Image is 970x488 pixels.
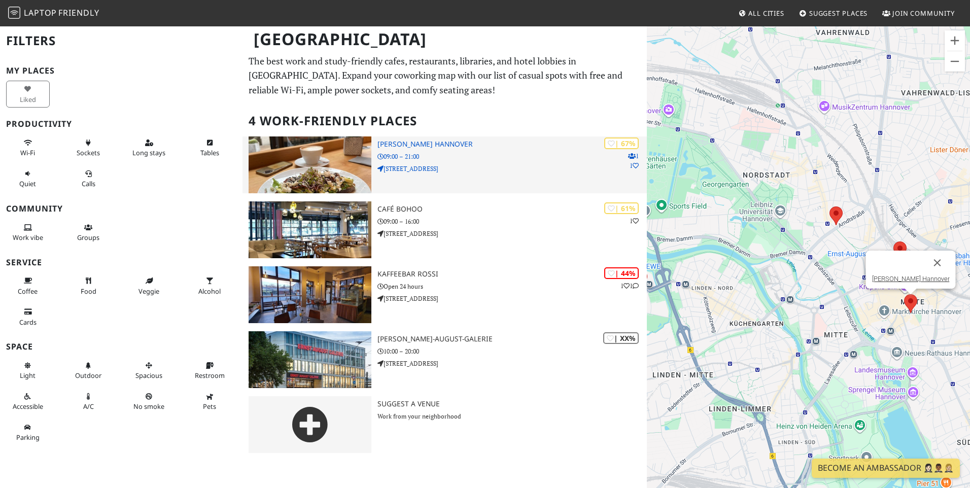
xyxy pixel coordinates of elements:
[604,137,639,149] div: | 67%
[872,275,950,283] a: [PERSON_NAME] Hannover
[6,258,236,267] h3: Service
[377,205,647,214] h3: Café Bohoo
[19,318,37,327] span: Credit cards
[249,136,371,193] img: BoBo Hannover
[6,165,50,192] button: Quiet
[748,9,784,18] span: All Cities
[377,152,647,161] p: 09:00 – 21:00
[377,294,647,303] p: [STREET_ADDRESS]
[188,134,232,161] button: Tables
[377,411,647,421] p: Work from your neighborhood
[6,119,236,129] h3: Productivity
[604,267,639,279] div: | 44%
[6,303,50,330] button: Cards
[77,148,100,157] span: Power sockets
[249,201,371,258] img: Café Bohoo
[198,287,221,296] span: Alcohol
[75,371,101,380] span: Outdoor area
[249,54,641,97] p: The best work and study-friendly cafes, restaurants, libraries, and hotel lobbies in [GEOGRAPHIC_...
[603,332,639,344] div: | XX%
[127,388,171,415] button: No smoke
[67,388,111,415] button: A/C
[188,357,232,384] button: Restroom
[6,219,50,246] button: Work vibe
[377,217,647,226] p: 09:00 – 16:00
[20,371,36,380] span: Natural light
[734,4,788,22] a: All Cities
[127,272,171,299] button: Veggie
[135,371,162,380] span: Spacious
[83,402,94,411] span: Air conditioned
[243,396,647,453] a: Suggest a Venue Work from your neighborhood
[243,136,647,193] a: BoBo Hannover | 67% 11 [PERSON_NAME] Hannover 09:00 – 21:00 [STREET_ADDRESS]
[67,357,111,384] button: Outdoor
[67,165,111,192] button: Calls
[604,202,639,214] div: | 61%
[377,164,647,173] p: [STREET_ADDRESS]
[195,371,225,380] span: Restroom
[377,270,647,278] h3: Kaffeebar Rossi
[16,433,40,442] span: Parking
[249,266,371,323] img: Kaffeebar Rossi
[812,459,960,478] a: Become an Ambassador 🤵🏻‍♀️🤵🏾‍♂️🤵🏼‍♀️
[249,331,371,388] img: Ernst-August-Galerie
[13,233,43,242] span: People working
[243,331,647,388] a: Ernst-August-Galerie | XX% [PERSON_NAME]-August-Galerie 10:00 – 20:00 [STREET_ADDRESS]
[243,266,647,323] a: Kaffeebar Rossi | 44% 11 Kaffeebar Rossi Open 24 hours [STREET_ADDRESS]
[18,287,38,296] span: Coffee
[628,151,639,170] p: 1 1
[377,229,647,238] p: [STREET_ADDRESS]
[127,357,171,384] button: Spacious
[6,342,236,352] h3: Space
[188,272,232,299] button: Alcohol
[925,251,950,275] button: Schließen
[243,201,647,258] a: Café Bohoo | 61% 1 Café Bohoo 09:00 – 16:00 [STREET_ADDRESS]
[67,219,111,246] button: Groups
[6,134,50,161] button: Wi-Fi
[77,233,99,242] span: Group tables
[246,25,645,53] h1: [GEOGRAPHIC_DATA]
[82,179,95,188] span: Video/audio calls
[809,9,868,18] span: Suggest Places
[203,402,216,411] span: Pet friendly
[377,140,647,149] h3: [PERSON_NAME] Hannover
[8,7,20,19] img: LaptopFriendly
[249,396,371,453] img: gray-place-d2bdb4477600e061c01bd816cc0f2ef0cfcb1ca9e3ad78868dd16fb2af073a21.png
[67,134,111,161] button: Sockets
[6,357,50,384] button: Light
[795,4,872,22] a: Suggest Places
[377,282,647,291] p: Open 24 hours
[620,281,639,291] p: 1 1
[377,346,647,356] p: 10:00 – 20:00
[58,7,99,18] span: Friendly
[138,287,159,296] span: Veggie
[6,204,236,214] h3: Community
[6,66,236,76] h3: My Places
[133,402,164,411] span: Smoke free
[377,359,647,368] p: [STREET_ADDRESS]
[127,134,171,161] button: Long stays
[81,287,96,296] span: Food
[67,272,111,299] button: Food
[132,148,165,157] span: Long stays
[6,25,236,56] h2: Filters
[6,272,50,299] button: Coffee
[6,388,50,415] button: Accessible
[200,148,219,157] span: Work-friendly tables
[945,30,965,51] button: Vergrößern
[20,148,35,157] span: Stable Wi-Fi
[377,400,647,408] h3: Suggest a Venue
[377,335,647,343] h3: [PERSON_NAME]-August-Galerie
[249,106,641,136] h2: 4 Work-Friendly Places
[630,216,639,226] p: 1
[878,4,959,22] a: Join Community
[6,419,50,446] button: Parking
[24,7,57,18] span: Laptop
[945,51,965,72] button: Verkleinern
[19,179,36,188] span: Quiet
[188,388,232,415] button: Pets
[8,5,99,22] a: LaptopFriendly LaptopFriendly
[13,402,43,411] span: Accessible
[892,9,955,18] span: Join Community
